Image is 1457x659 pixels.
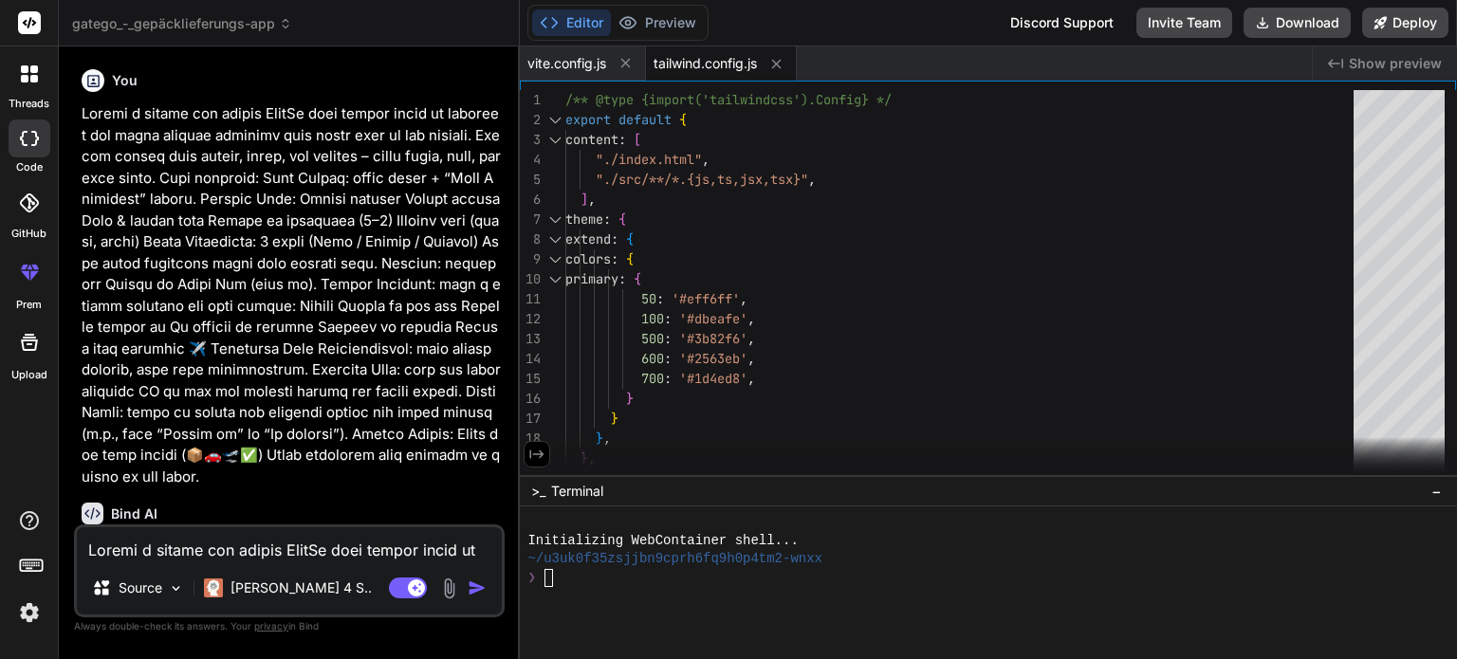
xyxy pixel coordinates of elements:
[168,580,184,596] img: Pick Models
[588,191,596,208] span: ,
[581,191,588,208] span: ]
[527,569,537,587] span: ❯
[520,309,541,329] div: 12
[520,229,541,249] div: 8
[611,410,618,427] span: }
[747,350,755,367] span: ,
[520,110,541,130] div: 2
[611,230,618,247] span: :
[520,190,541,210] div: 6
[532,9,611,36] button: Editor
[618,111,672,128] span: default
[11,226,46,242] label: GitHub
[531,482,545,501] span: >_
[672,290,740,307] span: '#eff6ff'
[611,250,618,267] span: :
[618,131,626,148] span: :
[626,390,634,407] span: }
[603,211,611,228] span: :
[527,550,822,568] span: ~/u3uk0f35zsjjbn9cprh6fq9h0p4tm2-wnxx
[111,504,157,523] h6: Bind AI
[1431,482,1442,501] span: −
[664,310,672,327] span: :
[565,91,892,108] span: /** @type {import('tailwindcss').Config} */
[641,370,664,387] span: 700
[520,429,541,448] div: 18
[565,211,603,228] span: theme
[1136,8,1232,38] button: Invite Team
[527,54,606,73] span: vite.config.js
[565,131,618,148] span: content
[1244,8,1351,38] button: Download
[679,310,747,327] span: '#dbeafe'
[543,210,567,229] div: Click to collapse the range.
[520,249,541,269] div: 9
[543,130,567,150] div: Click to collapse the range.
[664,370,672,387] span: :
[543,249,567,269] div: Click to collapse the range.
[468,578,487,597] img: icon
[596,171,808,188] span: "./src/**/*.{js,ts,jsx,tsx}"
[527,532,798,550] span: Initializing WebContainer shell...
[808,171,816,188] span: ,
[16,159,43,175] label: code
[551,482,603,501] span: Terminal
[611,9,704,36] button: Preview
[520,269,541,289] div: 10
[520,170,541,190] div: 5
[112,71,138,90] h6: You
[1362,8,1448,38] button: Deploy
[74,617,505,635] p: Always double-check its answers. Your in Bind
[634,270,641,287] span: {
[565,230,611,247] span: extend
[664,330,672,347] span: :
[747,310,755,327] span: ,
[520,150,541,170] div: 4
[543,110,567,130] div: Click to collapse the range.
[543,269,567,289] div: Click to collapse the range.
[565,111,611,128] span: export
[11,367,47,383] label: Upload
[520,369,541,389] div: 15
[679,370,747,387] span: '#1d4ed8'
[1428,476,1446,506] button: −
[702,151,710,168] span: ,
[618,211,626,228] span: {
[747,330,755,347] span: ,
[679,111,687,128] span: {
[520,409,541,429] div: 17
[204,578,223,597] img: Claude 4 Sonnet
[603,430,611,447] span: ,
[13,596,46,629] img: settings
[231,578,372,597] p: [PERSON_NAME] 4 S..
[641,350,664,367] span: 600
[543,229,567,249] div: Click to collapse the range.
[9,96,49,112] label: threads
[596,151,702,168] span: "./index.html"
[596,430,603,447] span: }
[679,350,747,367] span: '#2563eb'
[641,330,664,347] span: 500
[618,270,626,287] span: :
[1349,54,1442,73] span: Show preview
[565,270,618,287] span: primary
[520,389,541,409] div: 16
[679,330,747,347] span: '#3b82f6'
[254,620,288,632] span: privacy
[664,350,672,367] span: :
[654,54,757,73] span: tailwind.config.js
[520,130,541,150] div: 3
[641,310,664,327] span: 100
[999,8,1125,38] div: Discord Support
[520,349,541,369] div: 14
[16,297,42,313] label: prem
[520,289,541,309] div: 11
[740,290,747,307] span: ,
[82,103,501,487] p: Loremi d sitame con adipis ElitSe doei tempor incid ut laboreet dol magna aliquae adminimv quis n...
[565,250,611,267] span: colors
[520,90,541,110] div: 1
[641,290,656,307] span: 50
[520,329,541,349] div: 13
[626,250,634,267] span: {
[656,290,664,307] span: :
